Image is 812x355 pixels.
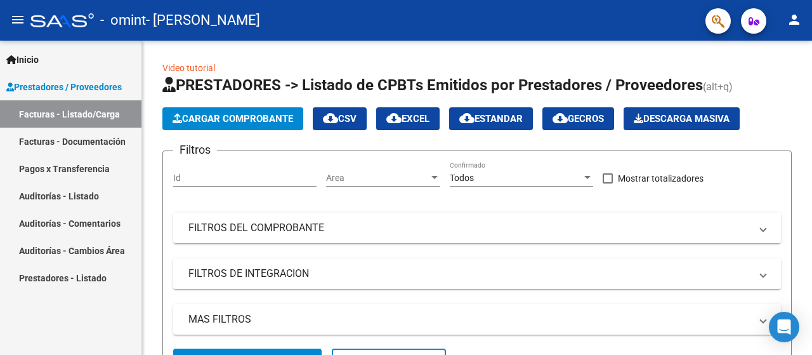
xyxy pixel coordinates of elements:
span: - [PERSON_NAME] [146,6,260,34]
span: Todos [450,173,474,183]
span: EXCEL [386,113,429,124]
mat-panel-title: MAS FILTROS [188,312,750,326]
h3: Filtros [173,141,217,159]
mat-expansion-panel-header: MAS FILTROS [173,304,781,335]
mat-icon: cloud_download [459,111,475,126]
button: Gecros [542,107,614,130]
mat-icon: cloud_download [553,111,568,126]
span: (alt+q) [703,81,733,93]
button: Estandar [449,107,533,130]
span: Inicio [6,53,39,67]
span: - omint [100,6,146,34]
button: CSV [313,107,367,130]
button: EXCEL [376,107,440,130]
span: Mostrar totalizadores [618,171,704,186]
mat-icon: cloud_download [323,111,338,126]
mat-panel-title: FILTROS DE INTEGRACION [188,267,750,281]
span: Descarga Masiva [634,113,730,124]
button: Descarga Masiva [624,107,740,130]
span: CSV [323,113,357,124]
mat-panel-title: FILTROS DEL COMPROBANTE [188,221,750,235]
span: Estandar [459,113,523,124]
span: Area [326,173,429,184]
mat-expansion-panel-header: FILTROS DEL COMPROBANTE [173,213,781,243]
mat-icon: menu [10,12,25,27]
a: Video tutorial [162,63,215,73]
button: Cargar Comprobante [162,107,303,130]
span: PRESTADORES -> Listado de CPBTs Emitidos por Prestadores / Proveedores [162,76,703,94]
app-download-masive: Descarga masiva de comprobantes (adjuntos) [624,107,740,130]
span: Prestadores / Proveedores [6,80,122,94]
mat-icon: person [787,12,802,27]
span: Cargar Comprobante [173,113,293,124]
mat-expansion-panel-header: FILTROS DE INTEGRACION [173,258,781,289]
div: Open Intercom Messenger [769,312,799,342]
mat-icon: cloud_download [386,111,402,126]
span: Gecros [553,113,604,124]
